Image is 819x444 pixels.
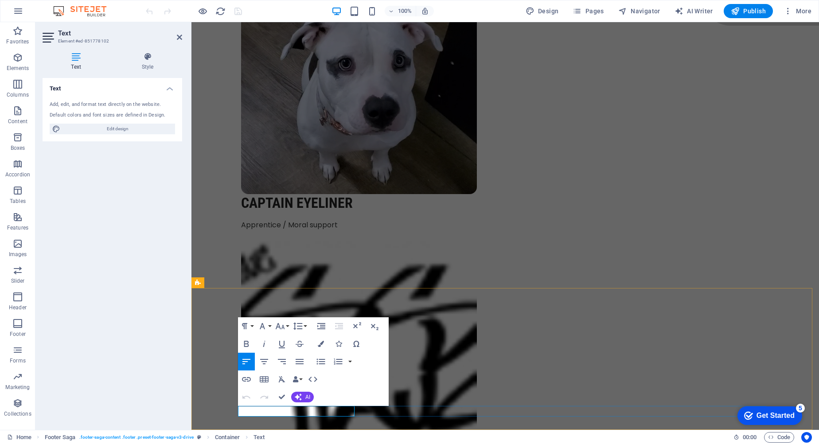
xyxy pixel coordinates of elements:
[45,432,76,443] span: Click to select. Double-click to edit
[215,432,240,443] span: Click to select. Double-click to edit
[273,388,290,406] button: Confirm (Ctrl+⏎)
[63,124,172,134] span: Edit design
[573,7,604,16] span: Pages
[764,432,794,443] button: Code
[7,224,28,231] p: Features
[7,4,72,23] div: Get Started 5 items remaining, 0% complete
[11,144,25,152] p: Boxes
[238,317,255,335] button: Paragraph Format
[348,317,365,335] button: Superscript
[330,353,347,370] button: Ordered List
[273,353,290,370] button: Align Right
[768,432,790,443] span: Code
[291,370,304,388] button: Data Bindings
[66,2,74,11] div: 5
[291,317,308,335] button: Line Height
[780,4,815,18] button: More
[733,432,757,443] h6: Session time
[50,112,175,119] div: Default colors and font sizes are defined in Design.
[215,6,226,16] i: Reload page
[256,370,273,388] button: Insert Table
[10,357,26,364] p: Forms
[618,7,660,16] span: Navigator
[526,7,559,16] span: Design
[347,353,354,370] button: Ordered List
[313,317,330,335] button: Increase Indent
[9,251,27,258] p: Images
[50,101,175,109] div: Add, edit, and format text directly on the website.
[10,331,26,338] p: Footer
[256,388,273,406] button: Redo (Ctrl+Shift+Z)
[312,335,329,353] button: Colors
[5,171,30,178] p: Accordion
[615,4,664,18] button: Navigator
[569,4,607,18] button: Pages
[113,52,182,71] h4: Style
[58,37,164,45] h3: Element #ed-851778102
[5,384,30,391] p: Marketing
[253,432,265,443] span: Click to select. Double-click to edit
[197,6,208,16] button: Click here to leave preview mode and continue editing
[50,124,175,134] button: Edit design
[6,38,29,45] p: Favorites
[784,7,811,16] span: More
[291,353,308,370] button: Align Justify
[273,370,290,388] button: Clear Formatting
[238,335,255,353] button: Bold (Ctrl+B)
[43,78,182,94] h4: Text
[4,410,31,417] p: Collections
[522,4,562,18] button: Design
[238,388,255,406] button: Undo (Ctrl+Z)
[51,6,117,16] img: Editor Logo
[304,370,321,388] button: HTML
[273,335,290,353] button: Underline (Ctrl+U)
[801,432,812,443] button: Usercentrics
[421,7,429,15] i: On resize automatically adjust zoom level to fit chosen device.
[238,353,255,370] button: Align Left
[331,317,347,335] button: Decrease Indent
[385,6,416,16] button: 100%
[291,392,314,402] button: AI
[256,335,273,353] button: Italic (Ctrl+I)
[675,7,713,16] span: AI Writer
[366,317,383,335] button: Subscript
[9,304,27,311] p: Header
[348,335,365,353] button: Special Characters
[305,394,310,400] span: AI
[26,10,64,18] div: Get Started
[256,353,273,370] button: Align Center
[330,335,347,353] button: Icons
[58,29,182,37] h2: Text
[7,432,31,443] a: Click to cancel selection. Double-click to open Pages
[43,52,113,71] h4: Text
[273,317,290,335] button: Font Size
[8,118,27,125] p: Content
[256,317,273,335] button: Font Family
[671,4,717,18] button: AI Writer
[11,277,25,284] p: Slider
[731,7,766,16] span: Publish
[197,435,201,440] i: This element is a customizable preset
[724,4,773,18] button: Publish
[45,432,265,443] nav: breadcrumb
[79,432,194,443] span: . footer-saga-content .footer .preset-footer-saga-v3-drive
[522,4,562,18] div: Design (Ctrl+Alt+Y)
[398,6,412,16] h6: 100%
[749,434,750,440] span: :
[238,370,255,388] button: Insert Link
[10,198,26,205] p: Tables
[291,335,308,353] button: Strikethrough
[312,353,329,370] button: Unordered List
[7,91,29,98] p: Columns
[743,432,757,443] span: 00 00
[7,65,29,72] p: Elements
[215,6,226,16] button: reload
